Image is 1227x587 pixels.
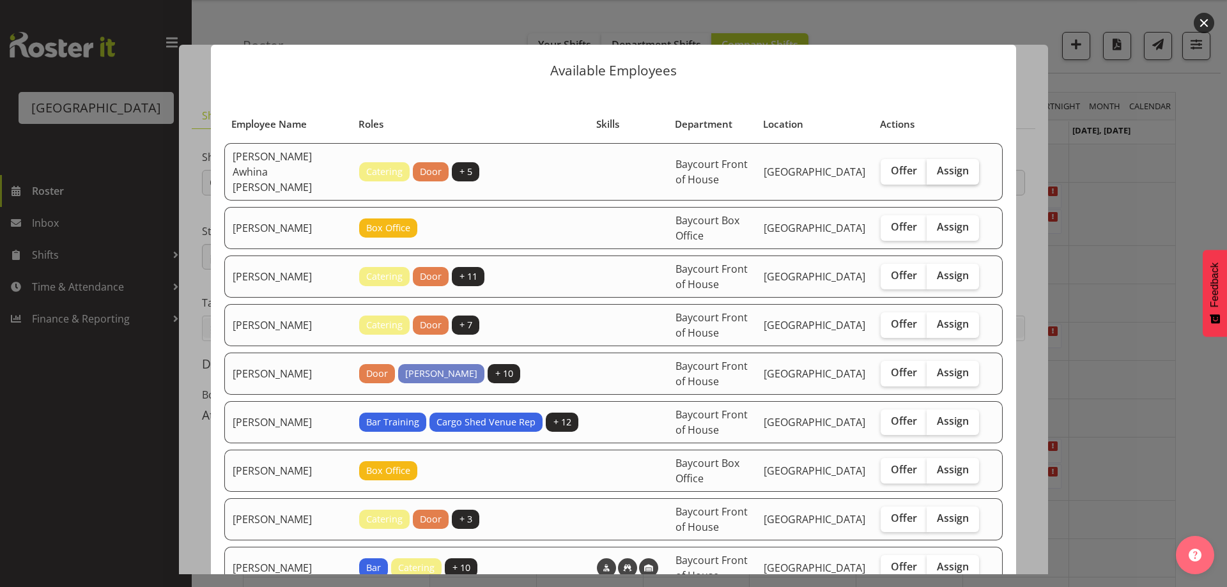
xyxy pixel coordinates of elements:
[224,498,351,540] td: [PERSON_NAME]
[398,561,435,575] span: Catering
[459,318,472,332] span: + 7
[420,318,442,332] span: Door
[891,366,917,379] span: Offer
[405,367,477,381] span: [PERSON_NAME]
[891,164,917,177] span: Offer
[675,117,749,132] div: Department
[366,165,403,179] span: Catering
[675,310,748,340] span: Baycourt Front of House
[224,401,351,443] td: [PERSON_NAME]
[224,64,1003,77] p: Available Employees
[366,221,410,235] span: Box Office
[675,157,748,187] span: Baycourt Front of House
[436,415,536,429] span: Cargo Shed Venue Rep
[764,512,865,526] span: [GEOGRAPHIC_DATA]
[366,270,403,284] span: Catering
[675,262,748,291] span: Baycourt Front of House
[231,117,344,132] div: Employee Name
[224,304,351,346] td: [PERSON_NAME]
[366,367,388,381] span: Door
[764,318,865,332] span: [GEOGRAPHIC_DATA]
[764,165,865,179] span: [GEOGRAPHIC_DATA]
[224,353,351,395] td: [PERSON_NAME]
[880,117,979,132] div: Actions
[495,367,513,381] span: + 10
[937,269,969,282] span: Assign
[459,165,472,179] span: + 5
[224,255,351,298] td: [PERSON_NAME]
[420,270,442,284] span: Door
[675,553,748,583] span: Baycourt Front of House
[763,117,865,132] div: Location
[937,164,969,177] span: Assign
[937,512,969,524] span: Assign
[366,512,403,526] span: Catering
[366,318,403,332] span: Catering
[1203,250,1227,337] button: Feedback - Show survey
[764,367,865,381] span: [GEOGRAPHIC_DATA]
[675,408,748,437] span: Baycourt Front of House
[891,317,917,330] span: Offer
[764,415,865,429] span: [GEOGRAPHIC_DATA]
[366,464,410,478] span: Box Office
[1209,263,1221,307] span: Feedback
[891,560,917,573] span: Offer
[764,561,865,575] span: [GEOGRAPHIC_DATA]
[224,207,351,249] td: [PERSON_NAME]
[937,317,969,330] span: Assign
[366,561,381,575] span: Bar
[459,512,472,526] span: + 3
[452,561,470,575] span: + 10
[1189,549,1201,561] img: help-xxl-2.png
[366,415,419,429] span: Bar Training
[596,117,660,132] div: Skills
[224,143,351,201] td: [PERSON_NAME] Awhina [PERSON_NAME]
[224,450,351,492] td: [PERSON_NAME]
[891,463,917,476] span: Offer
[764,270,865,284] span: [GEOGRAPHIC_DATA]
[420,165,442,179] span: Door
[459,270,477,284] span: + 11
[675,505,748,534] span: Baycourt Front of House
[359,117,582,132] div: Roles
[764,464,865,478] span: [GEOGRAPHIC_DATA]
[937,366,969,379] span: Assign
[937,463,969,476] span: Assign
[937,560,969,573] span: Assign
[891,512,917,524] span: Offer
[891,415,917,427] span: Offer
[891,269,917,282] span: Offer
[937,220,969,233] span: Assign
[553,415,571,429] span: + 12
[675,456,739,485] span: Baycourt Box Office
[675,213,739,243] span: Baycourt Box Office
[420,512,442,526] span: Door
[891,220,917,233] span: Offer
[675,359,748,388] span: Baycourt Front of House
[764,221,865,235] span: [GEOGRAPHIC_DATA]
[937,415,969,427] span: Assign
